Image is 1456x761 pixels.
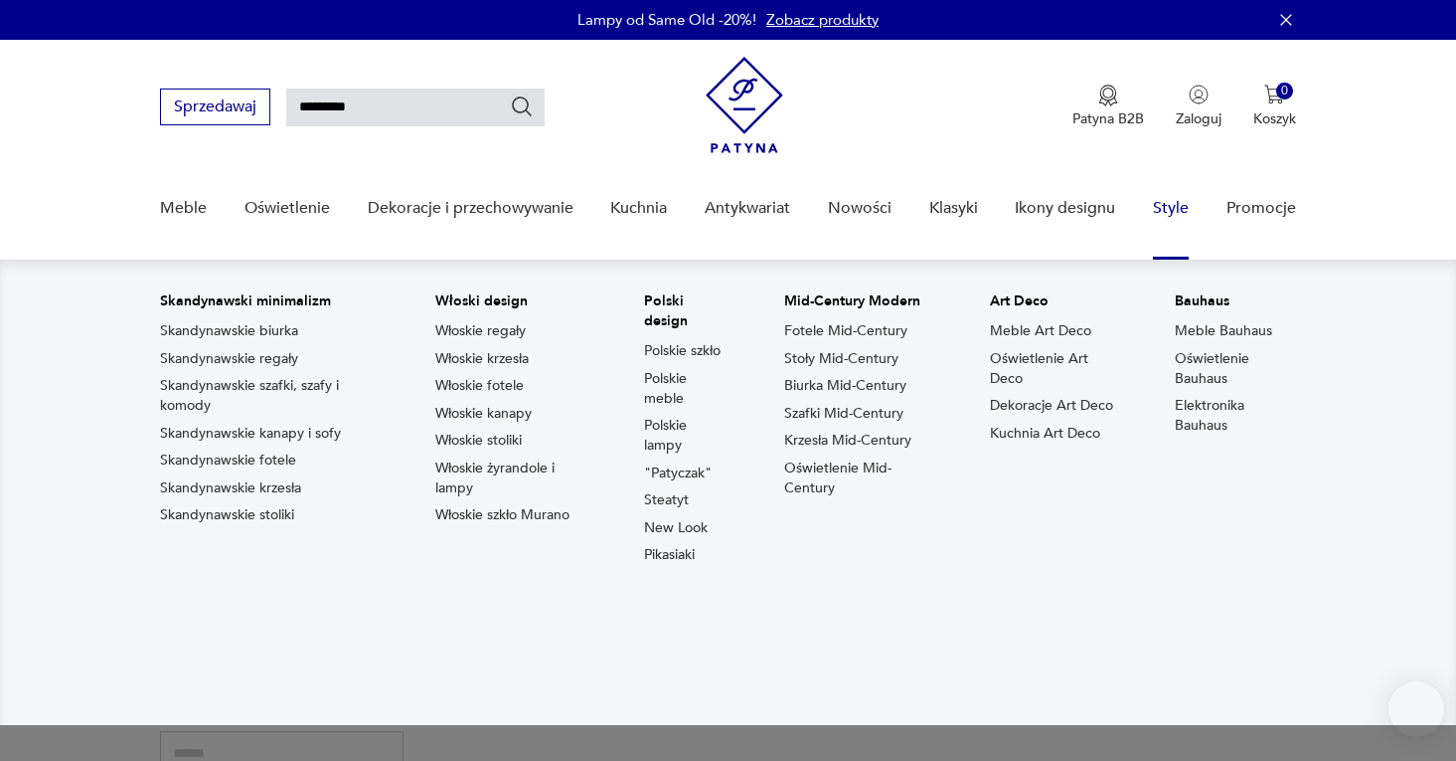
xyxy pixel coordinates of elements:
p: Skandynawski minimalizm [160,291,376,311]
p: Koszyk [1253,109,1296,128]
a: Meble [160,170,207,247]
a: Polskie lampy [644,416,725,456]
a: Włoskie kanapy [435,404,532,424]
a: Włoskie krzesła [435,349,529,369]
a: Skandynawskie fotele [160,451,296,471]
a: Biurka Mid-Century [784,376,906,396]
a: Skandynawskie regały [160,349,298,369]
iframe: Smartsupp widget button [1388,681,1444,737]
a: Kuchnia Art Deco [990,424,1100,444]
a: Skandynawskie szafki, szafy i komody [160,376,376,416]
a: Skandynawskie stoliki [160,505,294,525]
a: Pikasiaki [644,545,695,565]
a: Antykwariat [705,170,790,247]
a: Stoły Mid-Century [784,349,898,369]
a: Meble Bauhaus [1175,321,1272,341]
a: Meble Art Deco [990,321,1091,341]
a: Skandynawskie krzesła [160,478,301,498]
a: Promocje [1226,170,1296,247]
p: Zaloguj [1176,109,1221,128]
a: Polskie meble [644,369,725,409]
img: Ikona medalu [1098,85,1118,106]
a: Dekoracje i przechowywanie [368,170,573,247]
a: Ikona medaluPatyna B2B [1072,85,1144,128]
a: Zobacz produkty [766,10,879,30]
a: Steatyt [644,490,689,510]
p: Bauhaus [1175,291,1296,311]
a: Szafki Mid-Century [784,404,903,424]
a: Elektronika Bauhaus [1175,396,1296,436]
img: Patyna - sklep z meblami i dekoracjami vintage [706,57,783,153]
a: Oświetlenie Bauhaus [1175,349,1296,389]
img: Ikona koszyka [1264,85,1284,104]
a: "Patyczak" [644,464,712,483]
a: Ikony designu [1015,170,1115,247]
button: Szukaj [510,95,534,118]
p: Mid-Century Modern [784,291,930,311]
a: Skandynawskie biurka [160,321,298,341]
a: Oświetlenie Mid-Century [784,459,930,498]
a: Dekoracje Art Deco [990,396,1113,416]
p: Art Deco [990,291,1115,311]
a: Oświetlenie [244,170,330,247]
a: Oświetlenie Art Deco [990,349,1115,389]
a: Włoskie regały [435,321,526,341]
a: Kuchnia [610,170,667,247]
a: New Look [644,518,708,538]
a: Style [1153,170,1189,247]
p: Patyna B2B [1072,109,1144,128]
div: 0 [1276,83,1293,99]
a: Włoskie szkło Murano [435,505,569,525]
button: Patyna B2B [1072,85,1144,128]
button: 0Koszyk [1253,85,1296,128]
a: Włoskie fotele [435,376,524,396]
a: Klasyki [929,170,978,247]
button: Zaloguj [1176,85,1221,128]
a: Krzesła Mid-Century [784,431,911,451]
a: Nowości [828,170,891,247]
p: Włoski design [435,291,584,311]
a: Polskie szkło [644,341,721,361]
a: Włoskie żyrandole i lampy [435,459,584,498]
a: Sprzedawaj [160,101,270,115]
a: Włoskie stoliki [435,431,522,451]
p: Polski design [644,291,725,331]
button: Sprzedawaj [160,89,270,125]
a: Skandynawskie kanapy i sofy [160,424,341,444]
a: Fotele Mid-Century [784,321,907,341]
img: Ikonka użytkownika [1189,85,1209,104]
p: Lampy od Same Old -20%! [577,10,756,30]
